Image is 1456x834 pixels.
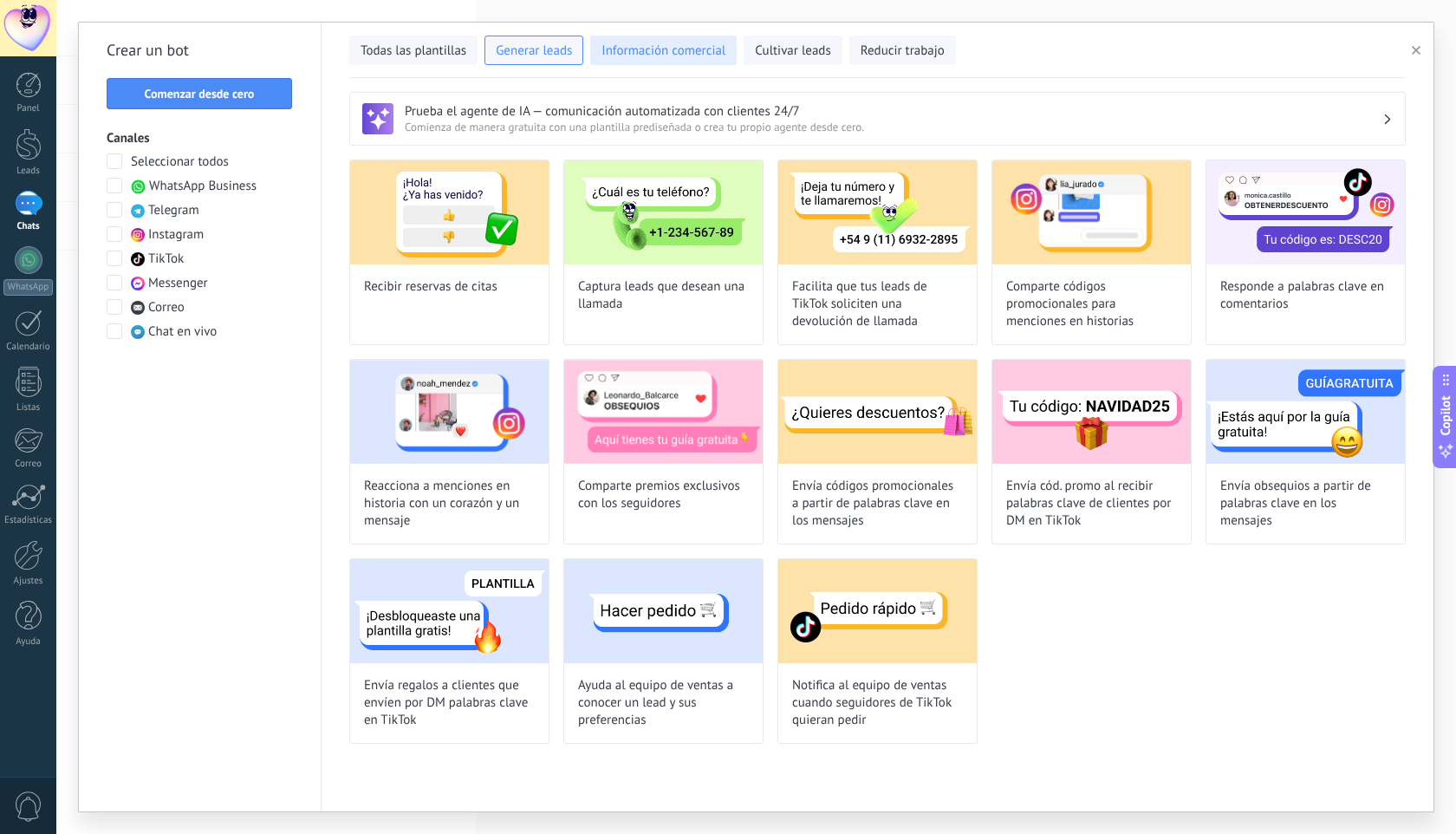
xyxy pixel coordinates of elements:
div: Leads [3,166,54,177]
span: Envía cód. promo al recibir palabras clave de clientes por DM en TikTok [1006,478,1177,530]
span: Captura leads que desean una llamada [578,278,749,313]
img: Ayuda al equipo de ventas a conocer un lead y sus preferencias [564,559,763,663]
h3: Prueba el agente de IA — comunicación automatizada con clientes 24/7 [405,103,1382,120]
span: Envía códigos promocionales a partir de palabras clave en los mensajes [792,478,963,530]
div: Listas [3,402,54,414]
button: Generar leads [484,36,583,65]
img: Comparte códigos promocionales para menciones en historias [992,160,1191,264]
span: Comienza de manera gratuita con una plantilla prediseñada o crea tu propio agente desde cero. [405,120,1382,134]
div: Chats [3,221,54,232]
span: Envía regalos a clientes que envíen por DM palabras clave en TikTok [364,677,535,729]
div: Estadísticas [3,515,54,526]
h3: Canales [107,130,293,147]
span: Responde a palabras clave en comentarios [1220,278,1391,313]
span: Copilot [1437,396,1454,436]
span: Ayuda al equipo de ventas a conocer un lead y sus preferencias [578,677,749,729]
div: Ajustes [3,576,54,587]
span: Telegram [148,202,199,219]
span: WhatsApp Business [149,178,257,195]
img: Notifica al equipo de ventas cuando seguidores de TikTok quieran pedir [778,559,977,663]
h2: Crear un bot [107,36,293,64]
span: Notifica al equipo de ventas cuando seguidores de TikTok quieran pedir [792,677,963,729]
span: Messenger [148,275,208,292]
span: Envía obsequios a partir de palabras clave en los mensajes [1220,478,1391,530]
span: Reducir trabajo [861,42,945,60]
span: Todas las plantillas [361,42,466,60]
div: Ayuda [3,636,54,648]
div: Panel [3,103,54,114]
img: Responde a palabras clave en comentarios [1206,160,1405,264]
span: Instagram [148,226,204,244]
span: Correo [148,299,185,316]
span: Comenzar desde cero [145,88,255,100]
button: Información comercial [590,36,737,65]
button: Todas las plantillas [349,36,478,65]
div: WhatsApp [3,279,53,296]
img: Envía regalos a clientes que envíen por DM palabras clave en TikTok [350,559,549,663]
span: Recibir reservas de citas [364,278,497,296]
span: Generar leads [496,42,572,60]
img: Recibir reservas de citas [350,160,549,264]
span: Comparte códigos promocionales para menciones en historias [1006,278,1177,330]
button: Cultivar leads [744,36,842,65]
img: Comparte premios exclusivos con los seguidores [564,360,763,464]
span: Información comercial [601,42,725,60]
img: Facilita que tus leads de TikTok soliciten una devolución de llamada [778,160,977,264]
img: Envía códigos promocionales a partir de palabras clave en los mensajes [778,360,977,464]
div: Correo [3,459,54,470]
span: Seleccionar todos [131,153,229,171]
span: Comparte premios exclusivos con los seguidores [578,478,749,512]
span: Facilita que tus leads de TikTok soliciten una devolución de llamada [792,278,963,330]
span: Reacciona a menciones en historia con un corazón y un mensaje [364,478,535,530]
div: Calendario [3,342,54,353]
span: Cultivar leads [755,42,830,60]
img: Captura leads que desean una llamada [564,160,763,264]
button: Comenzar desde cero [107,78,292,109]
span: Chat en vivo [148,323,217,341]
span: TikTok [148,251,184,268]
img: Envía cód. promo al recibir palabras clave de clientes por DM en TikTok [992,360,1191,464]
img: Reacciona a menciones en historia con un corazón y un mensaje [350,360,549,464]
button: Reducir trabajo [849,36,956,65]
img: Envía obsequios a partir de palabras clave en los mensajes [1206,360,1405,464]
